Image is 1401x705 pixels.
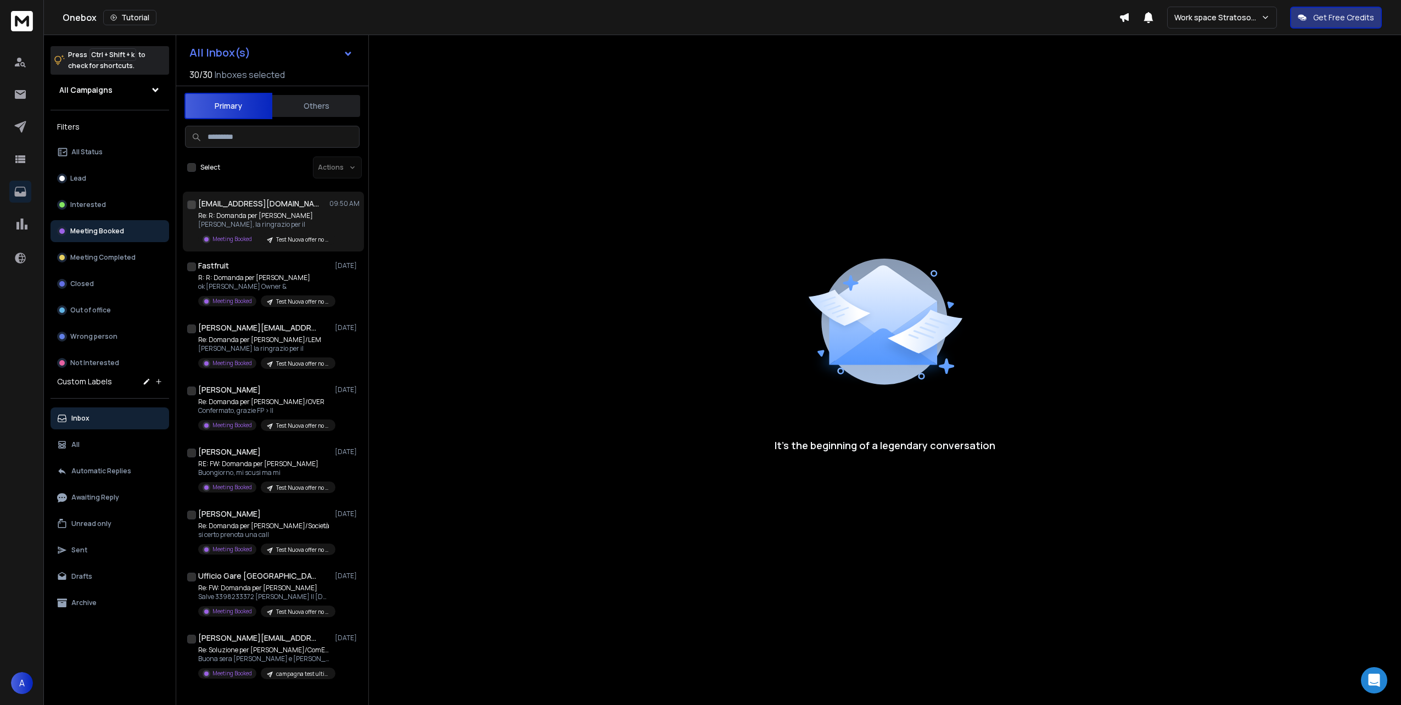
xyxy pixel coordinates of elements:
[276,360,329,368] p: Test Nuova offer no AI
[198,654,330,663] p: Buona sera [PERSON_NAME] e [PERSON_NAME], ecco
[198,273,330,282] p: R: R: Domanda per [PERSON_NAME]
[212,483,252,491] p: Meeting Booked
[51,194,169,216] button: Interested
[11,672,33,694] button: A
[198,344,330,353] p: [PERSON_NAME] la ringrazio per il
[71,414,89,423] p: Inbox
[51,486,169,508] button: Awaiting Reply
[198,530,330,539] p: si certo prenota una call
[51,434,169,456] button: All
[51,352,169,374] button: Not Interested
[68,49,145,71] p: Press to check for shortcuts.
[198,522,330,530] p: Re: Domanda per [PERSON_NAME]/Società
[198,460,330,468] p: RE: FW: Domanda per [PERSON_NAME]
[198,584,330,592] p: Re: FW: Domanda per [PERSON_NAME]
[198,322,319,333] h1: [PERSON_NAME][EMAIL_ADDRESS][DOMAIN_NAME]
[70,332,117,341] p: Wrong person
[198,508,261,519] h1: [PERSON_NAME]
[198,384,261,395] h1: [PERSON_NAME]
[70,174,86,183] p: Lead
[1361,667,1387,693] div: Open Intercom Messenger
[51,220,169,242] button: Meeting Booked
[51,326,169,348] button: Wrong person
[70,227,124,236] p: Meeting Booked
[103,10,156,25] button: Tutorial
[71,440,80,449] p: All
[71,148,103,156] p: All Status
[1313,12,1374,23] p: Get Free Credits
[212,545,252,553] p: Meeting Booked
[70,200,106,209] p: Interested
[198,633,319,644] h1: [PERSON_NAME][EMAIL_ADDRESS][DOMAIN_NAME]
[71,598,97,607] p: Archive
[1174,12,1261,23] p: Work space Stratosoftware
[198,406,330,415] p: Confermato, grazie FP > Il
[57,376,112,387] h3: Custom Labels
[335,510,360,518] p: [DATE]
[276,546,329,554] p: Test Nuova offer no AI
[184,93,272,119] button: Primary
[89,48,136,61] span: Ctrl + Shift + k
[181,42,362,64] button: All Inbox(s)
[276,422,329,430] p: Test Nuova offer no AI
[198,398,330,406] p: Re: Domanda per [PERSON_NAME]/OVER
[51,167,169,189] button: Lead
[51,539,169,561] button: Sent
[51,592,169,614] button: Archive
[335,323,360,332] p: [DATE]
[71,572,92,581] p: Drafts
[189,68,212,81] span: 30 / 30
[198,592,330,601] p: Salve 3398233372 [PERSON_NAME] Il [DATE]
[335,385,360,394] p: [DATE]
[335,572,360,580] p: [DATE]
[215,68,285,81] h3: Inboxes selected
[198,646,330,654] p: Re: Soluzione per [PERSON_NAME]/ComEco
[212,669,252,678] p: Meeting Booked
[70,253,136,262] p: Meeting Completed
[51,566,169,587] button: Drafts
[329,199,360,208] p: 09:50 AM
[335,261,360,270] p: [DATE]
[59,85,113,96] h1: All Campaigns
[63,10,1119,25] div: Onebox
[51,407,169,429] button: Inbox
[198,211,330,220] p: Re: R: Domanda per [PERSON_NAME]
[71,493,119,502] p: Awaiting Reply
[276,608,329,616] p: Test Nuova offer no AI
[198,198,319,209] h1: [EMAIL_ADDRESS][DOMAIN_NAME]
[212,607,252,616] p: Meeting Booked
[71,467,131,475] p: Automatic Replies
[51,513,169,535] button: Unread only
[51,141,169,163] button: All Status
[51,247,169,268] button: Meeting Completed
[51,119,169,135] h3: Filters
[70,306,111,315] p: Out of office
[70,279,94,288] p: Closed
[1290,7,1382,29] button: Get Free Credits
[276,484,329,492] p: Test Nuova offer no AI
[212,235,252,243] p: Meeting Booked
[51,273,169,295] button: Closed
[189,47,250,58] h1: All Inbox(s)
[335,634,360,642] p: [DATE]
[71,519,111,528] p: Unread only
[212,297,252,305] p: Meeting Booked
[198,446,261,457] h1: [PERSON_NAME]
[51,299,169,321] button: Out of office
[775,438,995,453] p: It’s the beginning of a legendary conversation
[212,421,252,429] p: Meeting Booked
[198,220,330,229] p: [PERSON_NAME], la ringrazio per il
[71,546,87,555] p: Sent
[335,447,360,456] p: [DATE]
[198,570,319,581] h1: Ufficio Gare [GEOGRAPHIC_DATA]
[276,298,329,306] p: Test Nuova offer no AI
[70,359,119,367] p: Not Interested
[198,260,229,271] h1: Fastfruit
[212,359,252,367] p: Meeting Booked
[51,460,169,482] button: Automatic Replies
[200,163,220,172] label: Select
[198,282,330,291] p: ok [PERSON_NAME] Owner &
[276,236,329,244] p: Test Nuova offer no AI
